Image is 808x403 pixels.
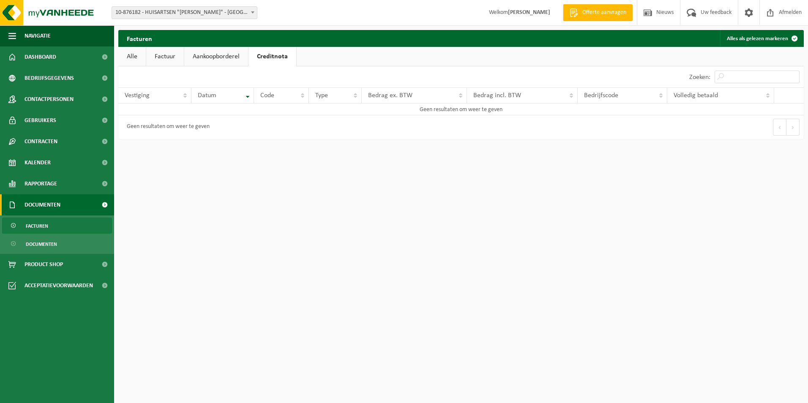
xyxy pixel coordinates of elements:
[689,74,710,81] label: Zoeken:
[146,47,184,66] a: Factuur
[260,92,274,99] span: Code
[118,30,161,46] h2: Facturen
[2,236,112,252] a: Documenten
[112,7,257,19] span: 10-876182 - HUISARTSEN "DE BURG" - LICHTERVELDE
[580,8,628,17] span: Offerte aanvragen
[473,92,521,99] span: Bedrag incl. BTW
[123,120,210,135] div: Geen resultaten om weer te geven
[25,152,51,173] span: Kalender
[25,173,57,194] span: Rapportage
[674,92,718,99] span: Volledig betaald
[25,275,93,296] span: Acceptatievoorwaarden
[720,30,803,47] button: Alles als gelezen markeren
[125,92,150,99] span: Vestiging
[25,131,57,152] span: Contracten
[2,218,112,234] a: Facturen
[26,218,48,234] span: Facturen
[118,47,146,66] a: Alle
[184,47,248,66] a: Aankoopborderel
[25,110,56,131] span: Gebruikers
[25,254,63,275] span: Product Shop
[368,92,412,99] span: Bedrag ex. BTW
[198,92,216,99] span: Datum
[118,103,804,115] td: Geen resultaten om weer te geven
[248,47,296,66] a: Creditnota
[25,25,51,46] span: Navigatie
[508,9,550,16] strong: [PERSON_NAME]
[25,194,60,215] span: Documenten
[584,92,618,99] span: Bedrijfscode
[315,92,328,99] span: Type
[25,89,74,110] span: Contactpersonen
[25,46,56,68] span: Dashboard
[773,119,786,136] button: Previous
[25,68,74,89] span: Bedrijfsgegevens
[26,236,57,252] span: Documenten
[786,119,800,136] button: Next
[563,4,633,21] a: Offerte aanvragen
[112,6,257,19] span: 10-876182 - HUISARTSEN "DE BURG" - LICHTERVELDE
